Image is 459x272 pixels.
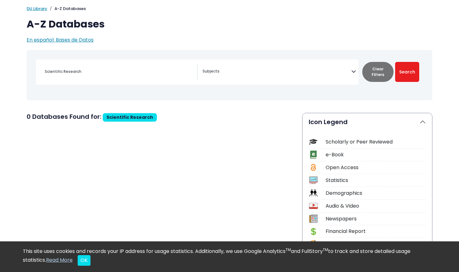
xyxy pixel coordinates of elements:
nav: breadcrumb [27,6,432,12]
span: Scientific Research [106,114,153,120]
div: Statistics [326,177,426,184]
button: Icon Legend [302,113,432,131]
button: Close [78,255,90,266]
sup: TM [286,247,291,252]
img: Icon Open Access [309,163,317,172]
div: This site uses cookies and records your IP address for usage statistics. Additionally, we use Goo... [23,248,436,266]
img: Icon Demographics [309,189,317,197]
div: Newspapers [326,215,426,223]
nav: Search filters [27,50,432,100]
div: Company Information [326,240,426,248]
sup: TM [323,247,328,252]
img: Icon Scholarly or Peer Reviewed [309,138,317,146]
div: Financial Report [326,228,426,235]
div: Demographics [326,189,426,197]
div: Audio & Video [326,202,426,210]
a: DU Library [27,6,47,12]
div: e-Book [326,151,426,159]
textarea: Search [203,69,351,74]
li: A-Z Databases [47,6,86,12]
a: En español: Bases de Datos [27,36,94,43]
button: Clear Filters [362,62,394,82]
span: 0 Databases Found for: [27,112,101,121]
a: Read More [46,256,73,264]
button: Submit for Search Results [395,62,419,82]
div: Scholarly or Peer Reviewed [326,138,426,146]
img: Icon Newspapers [309,214,317,223]
img: Icon Financial Report [309,227,317,236]
h1: A-Z Databases [27,18,432,30]
img: Icon Audio & Video [309,202,317,210]
div: Open Access [326,164,426,171]
img: Icon Statistics [309,176,317,184]
img: Icon Company Information [309,240,317,249]
input: Search database by title or keyword [41,67,197,76]
img: Icon e-Book [309,150,317,159]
